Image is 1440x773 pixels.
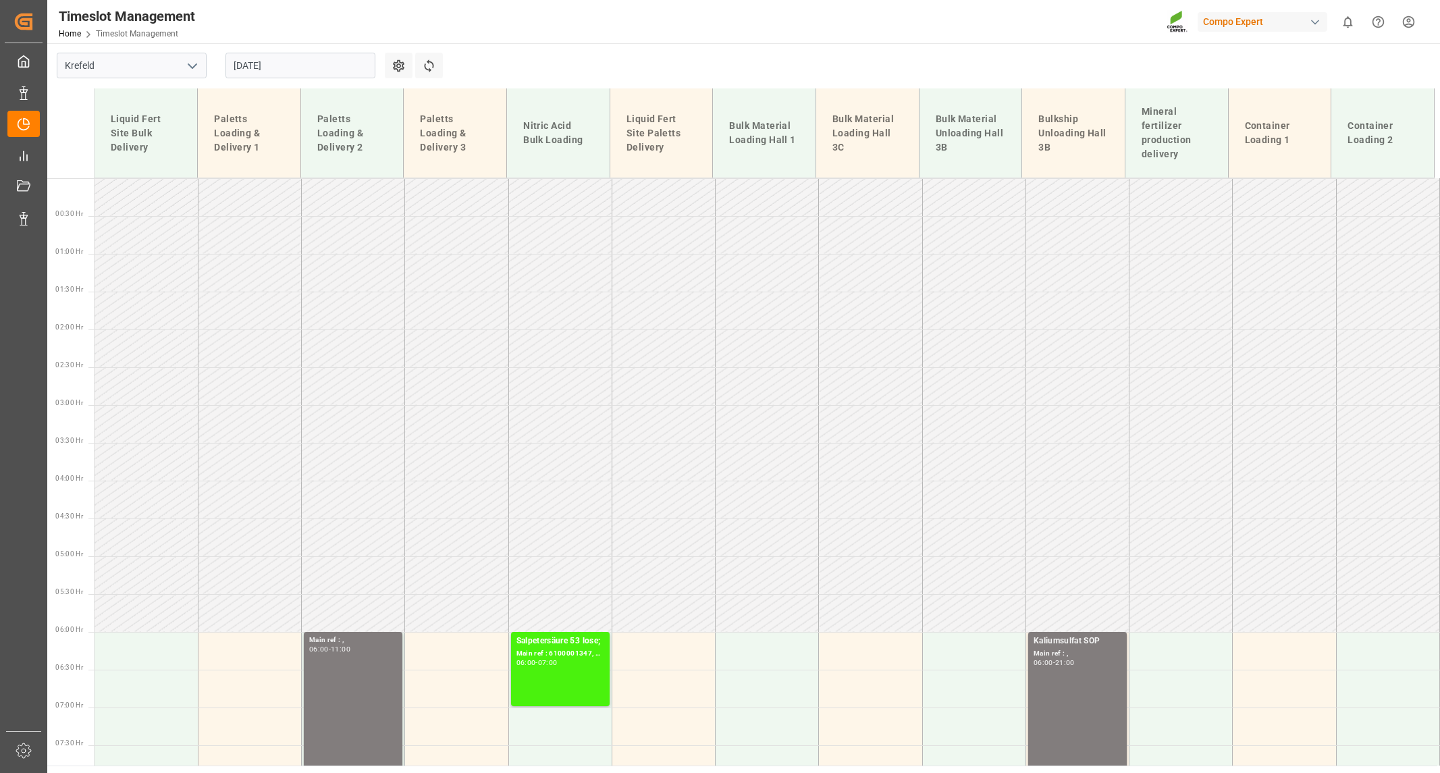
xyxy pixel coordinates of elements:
input: Type to search/select [57,53,207,78]
span: 05:30 Hr [55,588,83,595]
div: Nitric Acid Bulk Loading [518,113,599,153]
div: 06:00 [1034,660,1053,666]
div: Main ref : , [309,635,397,646]
div: Bulk Material Loading Hall 3C [827,107,908,160]
span: 06:30 Hr [55,664,83,671]
span: 02:30 Hr [55,361,83,369]
a: Home [59,29,81,38]
button: Compo Expert [1198,9,1333,34]
div: 21:00 [1055,660,1075,666]
div: Compo Expert [1198,12,1327,32]
div: Main ref : 6100001347, 2000001172; [516,648,604,660]
div: 07:00 [538,660,558,666]
span: 00:30 Hr [55,210,83,217]
div: - [1053,660,1055,666]
button: show 0 new notifications [1333,7,1363,37]
div: Container Loading 2 [1342,113,1423,153]
button: open menu [182,55,202,76]
span: 07:00 Hr [55,701,83,709]
button: Help Center [1363,7,1393,37]
span: 07:30 Hr [55,739,83,747]
span: 03:30 Hr [55,437,83,444]
div: - [329,646,331,652]
div: Timeslot Management [59,6,195,26]
div: - [535,660,537,666]
span: 05:00 Hr [55,550,83,558]
span: 04:30 Hr [55,512,83,520]
img: Screenshot%202023-09-29%20at%2010.02.21.png_1712312052.png [1167,10,1188,34]
input: DD.MM.YYYY [225,53,375,78]
span: 01:00 Hr [55,248,83,255]
div: Paletts Loading & Delivery 1 [209,107,290,160]
div: Paletts Loading & Delivery 2 [312,107,393,160]
div: 06:00 [309,646,329,652]
div: Kaliumsulfat SOP [1034,635,1121,648]
span: 02:00 Hr [55,323,83,331]
div: Paletts Loading & Delivery 3 [415,107,496,160]
div: 06:00 [516,660,536,666]
div: Bulk Material Unloading Hall 3B [930,107,1011,160]
div: Container Loading 1 [1239,113,1321,153]
div: Liquid Fert Site Bulk Delivery [105,107,186,160]
div: Mineral fertilizer production delivery [1136,99,1217,167]
div: Salpetersäure 53 lose; [516,635,604,648]
span: 06:00 Hr [55,626,83,633]
span: 03:00 Hr [55,399,83,406]
div: Bulk Material Loading Hall 1 [724,113,805,153]
div: Liquid Fert Site Paletts Delivery [621,107,702,160]
div: Main ref : , [1034,648,1121,660]
div: 11:00 [331,646,350,652]
div: Bulkship Unloading Hall 3B [1033,107,1114,160]
span: 04:00 Hr [55,475,83,482]
span: 01:30 Hr [55,286,83,293]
